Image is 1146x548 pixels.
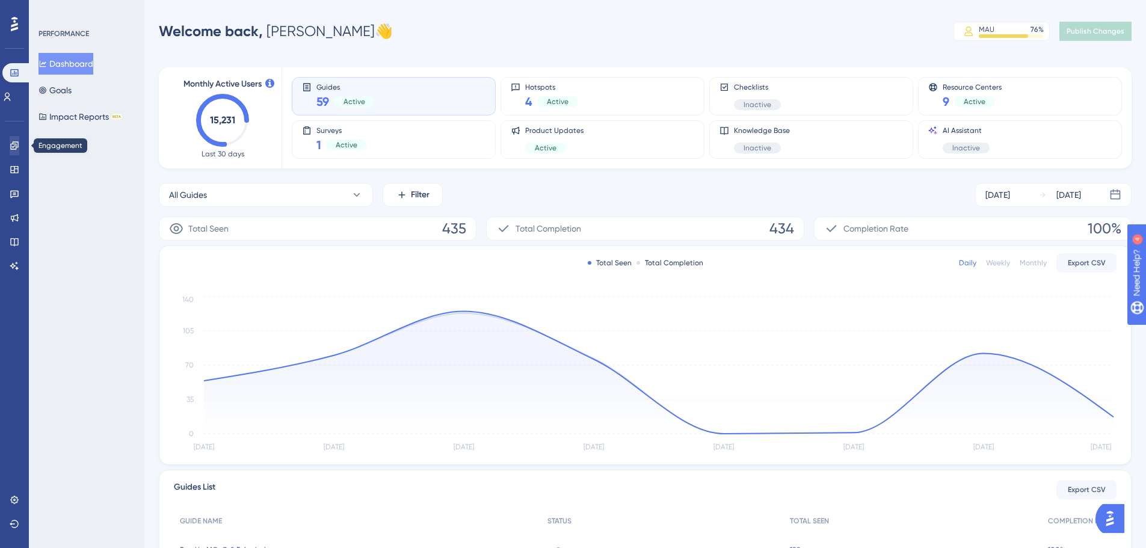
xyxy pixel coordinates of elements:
span: Product Updates [525,126,584,135]
div: 4 [84,6,87,16]
tspan: 70 [185,361,194,369]
span: 1 [316,137,321,153]
span: AI Assistant [943,126,990,135]
span: Filter [411,188,430,202]
span: Need Help? [28,3,75,17]
span: Total Completion [516,221,581,236]
span: Active [336,140,357,150]
span: Active [535,143,556,153]
span: Knowledge Base [734,126,790,135]
span: TOTAL SEEN [790,516,829,526]
tspan: [DATE] [454,443,474,451]
span: 435 [442,219,466,238]
button: Dashboard [39,53,93,75]
div: [PERSON_NAME] 👋 [159,22,393,41]
span: Completion Rate [843,221,908,236]
span: All Guides [169,188,207,202]
span: Export CSV [1068,258,1106,268]
tspan: [DATE] [973,443,994,451]
div: Daily [959,258,976,268]
div: Monthly [1020,258,1047,268]
span: Welcome back, [159,22,263,40]
span: Active [964,97,985,106]
tspan: [DATE] [584,443,604,451]
text: 15,231 [210,114,235,126]
tspan: [DATE] [324,443,344,451]
button: Impact ReportsBETA [39,106,122,128]
span: 4 [525,93,532,110]
span: 9 [943,93,949,110]
span: Total Seen [188,221,229,236]
div: Total Completion [636,258,703,268]
tspan: [DATE] [194,443,214,451]
button: Filter [383,183,443,207]
div: Weekly [986,258,1010,268]
button: Goals [39,79,72,101]
button: Export CSV [1056,480,1117,499]
span: Inactive [744,100,771,109]
button: All Guides [159,183,373,207]
span: GUIDE NAME [180,516,222,526]
span: Last 30 days [202,149,244,159]
span: 59 [316,93,329,110]
span: Active [343,97,365,106]
div: Total Seen [588,258,632,268]
span: Inactive [952,143,980,153]
span: Hotspots [525,82,578,91]
span: STATUS [547,516,571,526]
div: 76 % [1030,25,1044,34]
tspan: 140 [182,295,194,304]
tspan: [DATE] [713,443,734,451]
span: Monthly Active Users [183,77,262,91]
span: COMPLETION RATE [1048,516,1111,526]
span: Resource Centers [943,82,1002,91]
tspan: 105 [183,327,194,335]
span: 100% [1088,219,1121,238]
tspan: [DATE] [1091,443,1111,451]
button: Export CSV [1056,253,1117,272]
span: Checklists [734,82,781,92]
tspan: 35 [186,395,194,404]
div: [DATE] [1056,188,1081,202]
span: Export CSV [1068,485,1106,494]
span: Surveys [316,126,367,134]
span: Inactive [744,143,771,153]
div: [DATE] [985,188,1010,202]
span: Active [547,97,568,106]
button: Publish Changes [1059,22,1132,41]
tspan: 0 [189,429,194,438]
tspan: [DATE] [843,443,864,451]
span: Publish Changes [1067,26,1124,36]
div: BETA [111,114,122,120]
div: MAU [979,25,994,34]
span: 434 [769,219,794,238]
span: Guides List [174,480,215,499]
iframe: UserGuiding AI Assistant Launcher [1095,500,1132,537]
span: Guides [316,82,375,91]
div: PERFORMANCE [39,29,89,38]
